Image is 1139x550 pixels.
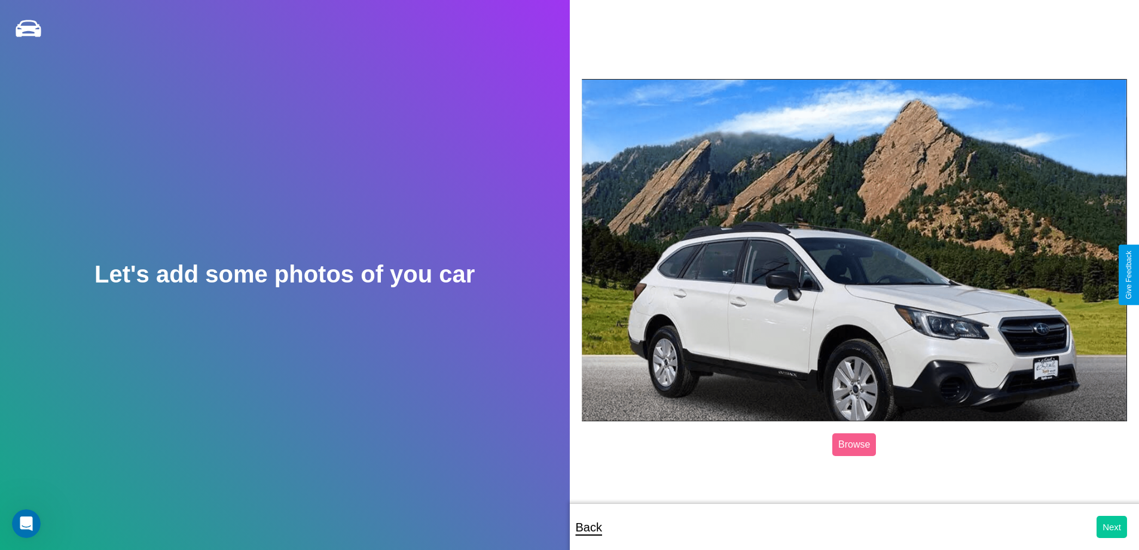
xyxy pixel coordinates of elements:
h2: Let's add some photos of you car [94,261,475,288]
img: posted [582,79,1128,421]
button: Next [1097,516,1127,538]
iframe: Intercom live chat [12,509,41,538]
p: Back [576,516,602,538]
label: Browse [832,433,876,456]
div: Give Feedback [1125,251,1133,299]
